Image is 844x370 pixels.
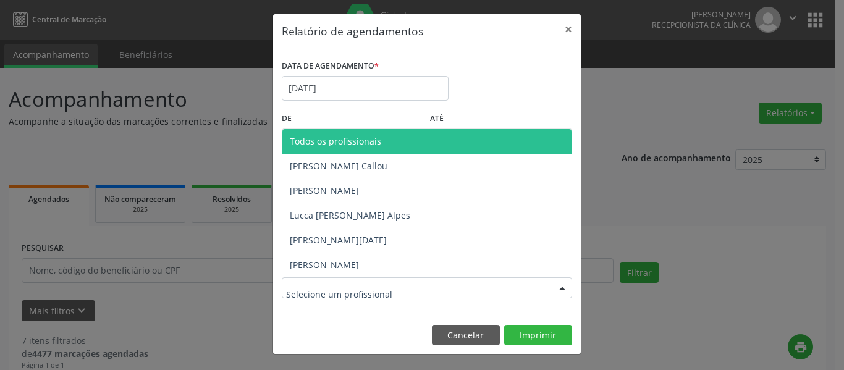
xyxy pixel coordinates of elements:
input: Selecione uma data ou intervalo [282,76,449,101]
h5: Relatório de agendamentos [282,23,423,39]
button: Cancelar [432,325,500,346]
span: [PERSON_NAME] [290,259,359,271]
span: [PERSON_NAME] Callou [290,160,387,172]
button: Close [556,14,581,44]
span: Todos os profissionais [290,135,381,147]
span: [PERSON_NAME][DATE] [290,234,387,246]
label: De [282,109,424,128]
input: Selecione um profissional [286,282,547,306]
span: Lucca [PERSON_NAME] Alpes [290,209,410,221]
label: DATA DE AGENDAMENTO [282,57,379,76]
label: ATÉ [430,109,572,128]
button: Imprimir [504,325,572,346]
span: [PERSON_NAME] [290,185,359,196]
